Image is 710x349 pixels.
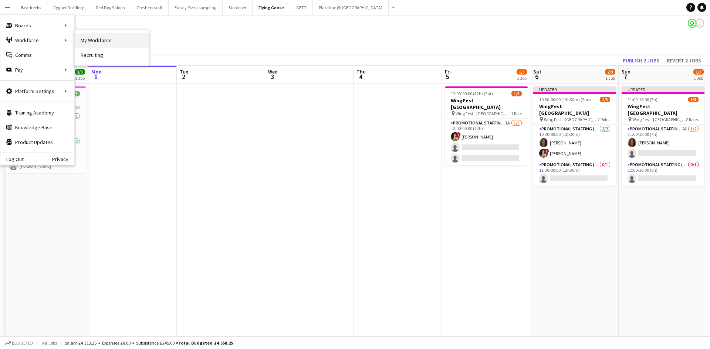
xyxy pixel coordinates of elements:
[65,340,233,346] div: Salary £4 313.25 + Expenses £0.00 + Subsistence £245.00 =
[694,75,703,81] div: 1 Job
[0,84,74,99] div: Platform Settings
[622,86,704,92] div: Updated
[533,68,541,75] span: Sat
[533,86,616,186] app-job-card: Updated10:30-00:00 (13h30m) (Sun)2/3WingFest [GEOGRAPHIC_DATA] Wing Fest - [GEOGRAPHIC_DATA]2 Rol...
[12,341,33,346] span: Budgeted
[444,72,451,81] span: 5
[180,68,188,75] span: Tue
[598,117,610,122] span: 2 Roles
[91,68,102,75] span: Mon
[0,62,74,77] div: Pay
[620,56,662,65] button: Publish 2 jobs
[445,68,451,75] span: Fri
[223,0,253,15] button: Stoptober
[456,132,461,137] span: !
[622,103,704,116] h3: WingFest [GEOGRAPHIC_DATA]
[511,111,522,116] span: 1 Role
[4,339,34,347] button: Budgeted
[533,86,616,92] div: Updated
[0,48,74,62] a: Comms
[356,68,366,75] span: Thu
[632,117,686,122] span: Wing Fest - [GEOGRAPHIC_DATA]
[533,161,616,186] app-card-role: Promotional Staffing (Brand Ambassadors)0/111:30-00:00 (12h30m)
[539,97,591,102] span: 10:30-00:00 (13h30m) (Sun)
[605,75,615,81] div: 1 Job
[622,86,704,186] app-job-card: Updated11:00-18:00 (7h)1/3WingFest [GEOGRAPHIC_DATA] Wing Fest - [GEOGRAPHIC_DATA]2 RolesPromotio...
[75,69,85,75] span: 3/3
[0,135,74,150] a: Product Updates
[622,161,704,186] app-card-role: Promotional Staffing (Brand Ambassadors)0/112:00-18:00 (6h)
[253,0,290,15] button: Flying Goose
[179,72,188,81] span: 2
[533,103,616,116] h3: WingFest [GEOGRAPHIC_DATA]
[533,125,616,161] app-card-role: Promotional Staffing (Brand Ambassadors)2/210:30-00:00 (13h30m)[PERSON_NAME]![PERSON_NAME]
[268,68,278,75] span: Wed
[15,0,47,15] button: Beatfreeks
[688,97,699,102] span: 1/3
[313,0,389,15] button: Platatine @ [GEOGRAPHIC_DATA]
[621,72,630,81] span: 7
[605,69,615,75] span: 2/3
[451,91,493,96] span: 12:00-00:00 (12h) (Sat)
[90,0,131,15] button: Red Dog Saloon
[75,33,149,48] a: My Workforce
[688,19,697,28] app-user-avatar: habon mohamed
[75,48,149,62] a: Recruiting
[52,156,74,162] a: Privacy
[686,117,699,122] span: 2 Roles
[622,68,630,75] span: Sun
[600,97,610,102] span: 2/3
[0,156,24,162] a: Log Out
[169,0,223,15] button: Eataly Pizza sampling
[445,119,528,165] app-card-role: Promotional Staffing (Brand Ambassadors)1A1/312:00-00:00 (12h)![PERSON_NAME]
[544,117,598,122] span: Wing Fest - [GEOGRAPHIC_DATA]
[267,72,278,81] span: 3
[532,72,541,81] span: 6
[131,0,169,15] button: Freshers staff
[622,125,704,161] app-card-role: Promotional Staffing (Brand Ambassadors)2A1/211:00-18:00 (7h)[PERSON_NAME]
[511,91,522,96] span: 1/3
[628,97,657,102] span: 11:00-18:00 (7h)
[0,105,74,120] a: Training Academy
[693,69,704,75] span: 1/3
[75,75,85,81] div: 1 Job
[695,19,704,28] app-user-avatar: Dorian Payne
[445,97,528,110] h3: WingFest [GEOGRAPHIC_DATA]
[517,69,527,75] span: 1/3
[90,72,102,81] span: 1
[178,340,233,346] span: Total Budgeted £4 558.25
[0,120,74,135] a: Knowledge Base
[0,18,74,33] div: Boards
[47,0,90,15] button: Cygnet Distillery
[545,149,549,153] span: !
[355,72,366,81] span: 4
[664,56,704,65] button: Revert 2 jobs
[456,111,511,116] span: Wing Fest - [GEOGRAPHIC_DATA]
[517,75,527,81] div: 1 Job
[445,86,528,165] app-job-card: 12:00-00:00 (12h) (Sat)1/3WingFest [GEOGRAPHIC_DATA] Wing Fest - [GEOGRAPHIC_DATA]1 RolePromotion...
[41,340,58,346] span: All jobs
[0,33,74,48] div: Workforce
[290,0,313,15] button: GETT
